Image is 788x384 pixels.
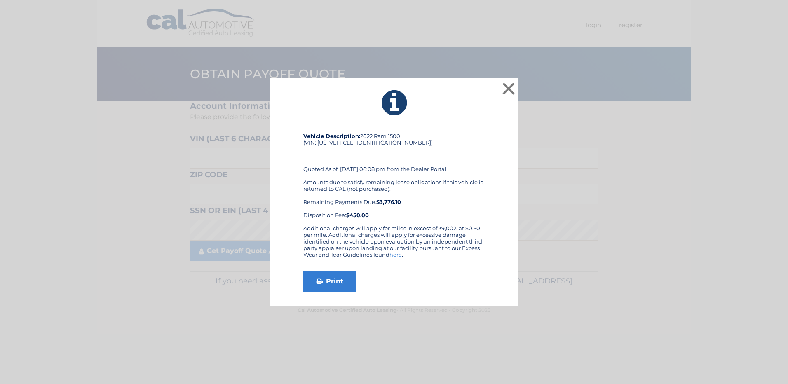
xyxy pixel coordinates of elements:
div: 2022 Ram 1500 (VIN: [US_VEHICLE_IDENTIFICATION_NUMBER]) Quoted As of: [DATE] 06:08 pm from the De... [303,133,485,225]
button: × [500,80,517,97]
div: Amounts due to satisfy remaining lease obligations if this vehicle is returned to CAL (not purcha... [303,179,485,218]
b: $3,776.10 [376,199,401,205]
a: Print [303,271,356,292]
a: here [389,251,402,258]
strong: Vehicle Description: [303,133,360,139]
strong: $450.00 [346,212,369,218]
div: Additional charges will apply for miles in excess of 39,002, at $0.50 per mile. Additional charge... [303,225,485,265]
